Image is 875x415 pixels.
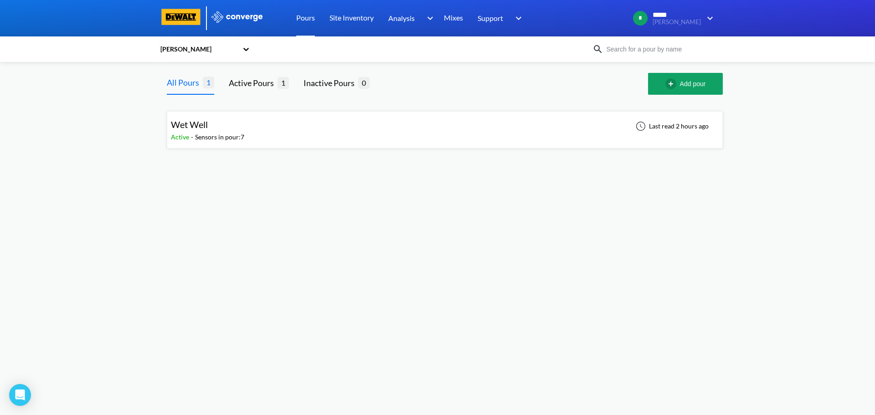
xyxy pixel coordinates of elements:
[191,133,195,141] span: -
[195,132,244,142] div: Sensors in pour: 7
[421,13,436,24] img: downArrow.svg
[229,77,278,89] div: Active Pours
[203,77,214,88] span: 1
[603,44,714,54] input: Search for a pour by name
[160,44,238,54] div: [PERSON_NAME]
[9,384,31,406] div: Open Intercom Messenger
[665,78,680,89] img: add-circle-outline.svg
[358,77,370,88] span: 0
[304,77,358,89] div: Inactive Pours
[701,13,715,24] img: downArrow.svg
[631,121,711,132] div: Last read 2 hours ago
[167,122,723,129] a: Wet WellActive-Sensors in pour:7Last read 2 hours ago
[510,13,524,24] img: downArrow.svg
[160,9,202,25] img: logo-dewalt.svg
[167,76,203,89] div: All Pours
[648,73,723,95] button: Add pour
[211,11,263,23] img: logo_ewhite.svg
[478,12,503,24] span: Support
[171,133,191,141] span: Active
[278,77,289,88] span: 1
[592,44,603,55] img: icon-search.svg
[171,119,208,130] span: Wet Well
[388,12,415,24] span: Analysis
[653,19,701,26] span: [PERSON_NAME]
